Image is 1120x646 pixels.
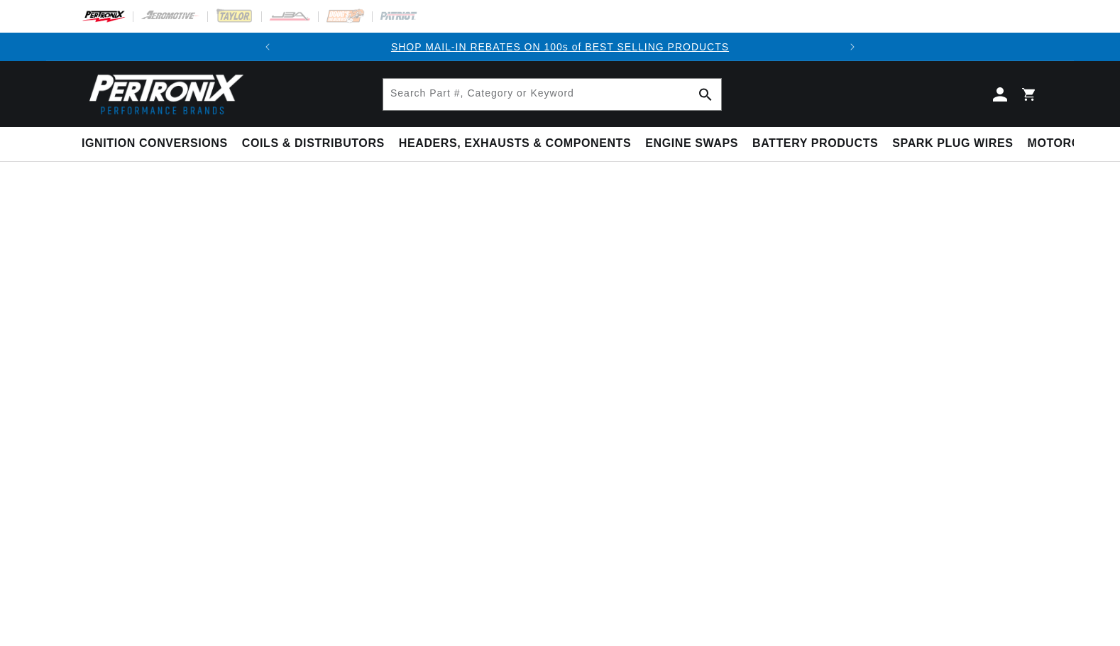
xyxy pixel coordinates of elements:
[690,79,721,110] button: Search Part #, Category or Keyword
[235,127,392,160] summary: Coils & Distributors
[752,136,878,151] span: Battery Products
[838,33,867,61] button: Translation missing: en.sections.announcements.next_announcement
[638,127,745,160] summary: Engine Swaps
[383,79,721,110] input: Search Part #, Category or Keyword
[46,33,1074,61] slideshow-component: Translation missing: en.sections.announcements.announcement_bar
[391,41,729,53] a: SHOP MAIL-IN REBATES ON 100s of BEST SELLING PRODUCTS
[82,127,235,160] summary: Ignition Conversions
[745,127,885,160] summary: Battery Products
[892,136,1013,151] span: Spark Plug Wires
[1028,136,1112,151] span: Motorcycle
[253,33,282,61] button: Translation missing: en.sections.announcements.previous_announcement
[399,136,631,151] span: Headers, Exhausts & Components
[282,39,839,55] div: 1 of 2
[82,136,228,151] span: Ignition Conversions
[282,39,839,55] div: Announcement
[82,70,245,119] img: Pertronix
[645,136,738,151] span: Engine Swaps
[885,127,1020,160] summary: Spark Plug Wires
[1021,127,1119,160] summary: Motorcycle
[242,136,385,151] span: Coils & Distributors
[392,127,638,160] summary: Headers, Exhausts & Components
